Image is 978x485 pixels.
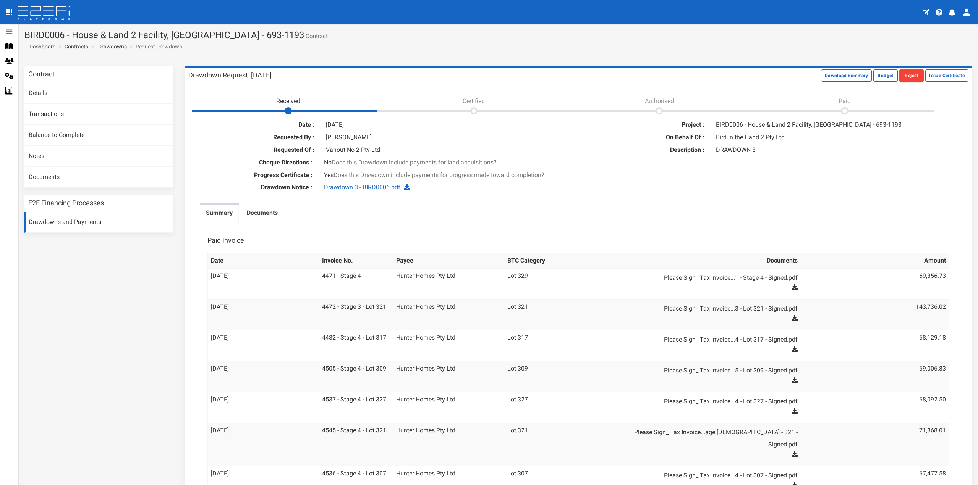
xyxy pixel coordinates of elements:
[393,330,504,361] td: Hunter Homes Pty Ltd
[188,183,318,192] label: Drawdown Notice :
[801,253,949,268] th: Amount
[626,395,797,408] a: Please Sign_ Tax Invoice...4 - Lot 327 - Signed.pdf
[504,330,615,361] td: Lot 317
[504,361,615,392] td: Lot 309
[24,212,173,233] a: Drawdowns and Payments
[319,423,393,466] td: 4545 - Stage 4 - Lot 321
[801,330,949,361] td: 68,129.18
[801,299,949,330] td: 143,736.02
[318,171,839,180] div: Yes
[801,268,949,299] td: 69,356.73
[504,268,615,299] td: Lot 329
[504,423,615,466] td: Lot 321
[24,104,173,125] a: Transactions
[28,71,55,77] h3: Contract
[873,71,899,79] a: Budget
[393,361,504,392] td: Hunter Homes Pty Ltd
[207,423,319,466] td: [DATE]
[247,209,278,218] label: Documents
[319,361,393,392] td: 4505 - Stage 4 - Lot 309
[584,133,710,142] label: On Behalf Of :
[925,71,968,79] a: Issue Certificate
[24,167,173,188] a: Documents
[24,146,173,167] a: Notes
[128,43,182,50] li: Request Drawdown
[188,72,272,79] h3: Drawdown Request: [DATE]
[320,121,573,129] div: [DATE]
[899,69,924,82] button: Reject
[504,253,615,268] th: BTC Category
[320,146,573,155] div: Vanout No 2 Pty Ltd
[393,423,504,466] td: Hunter Homes Pty Ltd
[207,361,319,392] td: [DATE]
[463,97,485,105] span: Certified
[200,205,239,224] a: Summary
[645,97,674,105] span: Authorised
[194,146,320,155] label: Requested Of :
[276,97,300,105] span: Received
[207,237,244,244] h3: Paid Invoice
[320,133,573,142] div: [PERSON_NAME]
[206,209,233,218] label: Summary
[324,184,400,191] a: Drawdown 3 - BIRD0006.pdf
[26,43,56,50] a: Dashboard
[626,334,797,346] a: Please Sign_ Tax Invoice...4 - Lot 317 - Signed.pdf
[801,423,949,466] td: 71,868.01
[504,392,615,423] td: Lot 327
[194,121,320,129] label: Date :
[188,171,318,180] label: Progress Certificate :
[319,392,393,423] td: 4537 - Stage 4 - Lot 327
[332,159,497,166] span: Does this Drawdown include payments for land acquisitions?
[393,268,504,299] td: Hunter Homes Pty Ltd
[319,253,393,268] th: Invoice No.
[24,83,173,104] a: Details
[207,253,319,268] th: Date
[26,44,56,50] span: Dashboard
[393,299,504,330] td: Hunter Homes Pty Ltd
[626,303,797,315] a: Please Sign_ Tax Invoice...3 - Lot 321 - Signed.pdf
[821,71,873,79] a: Download Summary
[925,69,968,82] button: Issue Certificate
[304,34,328,39] small: Contract
[615,253,801,268] th: Documents
[626,426,797,451] a: Please Sign_ Tax Invoice...age [DEMOGRAPHIC_DATA] - 321 - Signed.pdf
[98,43,127,50] a: Drawdowns
[194,133,320,142] label: Requested By :
[873,69,898,82] button: Budget
[839,97,851,105] span: Paid
[65,43,88,50] a: Contracts
[393,392,504,423] td: Hunter Homes Pty Ltd
[188,158,318,167] label: Cheque Directions :
[584,121,710,129] label: Project :
[319,299,393,330] td: 4472 - Stage 3 - Lot 321
[28,200,104,206] h3: E2E Financing Processes
[319,330,393,361] td: 4482 - Stage 4 - Lot 317
[241,205,284,224] a: Documents
[710,146,963,155] div: DRAWDOWN 3
[207,299,319,330] td: [DATE]
[393,253,504,268] th: Payee
[334,171,544,179] span: Does this Drawdown include payments for progress made toward completion?
[801,361,949,392] td: 69,006.83
[801,392,949,423] td: 68,092.50
[626,364,797,377] a: Please Sign_ Tax Invoice...5 - Lot 309 - Signed.pdf
[626,272,797,284] a: Please Sign_ Tax Invoice...1 - Stage 4 - Signed.pdf
[710,133,963,142] div: Bird in the Hand 2 Pty Ltd
[584,146,710,155] label: Description :
[710,121,963,129] div: BIRD0006 - House & Land 2 Facility, [GEOGRAPHIC_DATA] - 693-1193
[319,268,393,299] td: 4471 - Stage 4
[207,330,319,361] td: [DATE]
[207,392,319,423] td: [DATE]
[24,125,173,146] a: Balance to Complete
[207,268,319,299] td: [DATE]
[821,69,872,82] button: Download Summary
[504,299,615,330] td: Lot 321
[626,469,797,482] a: Please Sign_ Tax Invoice...4 - Lot 307 - Signed.pdf
[24,30,972,40] h1: BIRD0006 - House & Land 2 Facility, [GEOGRAPHIC_DATA] - 693-1193
[318,158,839,167] div: No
